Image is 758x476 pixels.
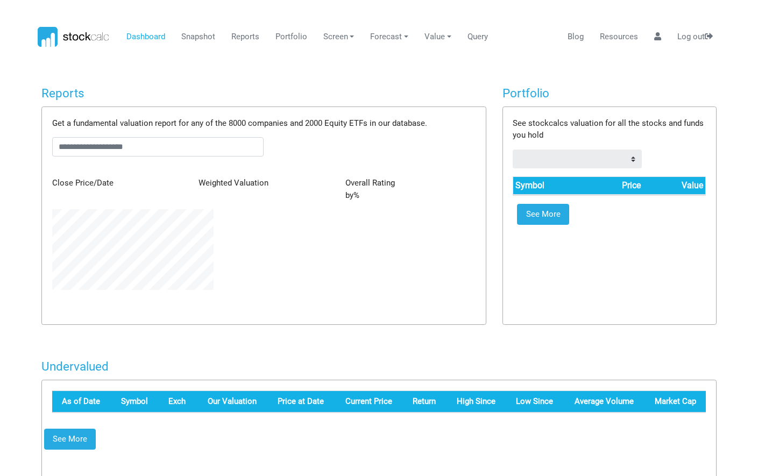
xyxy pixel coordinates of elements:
[582,177,642,195] th: Price
[122,27,169,47] a: Dashboard
[402,391,445,413] th: Return since Reference Date
[517,204,569,225] a: See More
[319,27,358,47] a: Screen
[227,27,263,47] a: Reports
[199,178,268,188] span: Weighted Valuation
[673,27,717,47] a: Log out
[505,391,563,413] th: Low Since
[421,27,456,47] a: Value
[345,178,395,188] span: Overall Rating
[643,391,706,413] th: Market Cap
[334,391,401,413] th: Last Close Price
[502,86,717,101] h4: Portfolio
[41,86,486,101] h4: Reports
[52,391,111,413] th: Reference Date
[111,391,159,413] th: Stock Ticker
[52,117,476,130] p: Get a fundamental valuation report for any of the 8000 companies and 2000 Equity ETFs in our data...
[159,391,196,413] th: Stock Exchange
[196,391,266,413] th: Weighted Average Fundamental Valuation
[513,177,582,195] th: Symbol
[271,27,311,47] a: Portfolio
[366,27,413,47] a: Forecast
[266,391,334,413] th: Close Price on the Reference Date
[44,429,96,450] a: See More
[52,178,114,188] span: Close Price/Date
[596,27,642,47] a: Resources
[563,391,643,413] th: Average 30 day Volume
[463,27,492,47] a: Query
[41,359,717,374] h4: Undervalued
[337,177,484,201] div: by %
[563,27,587,47] a: Blog
[177,27,219,47] a: Snapshot
[445,391,505,413] th: High Since
[513,117,706,141] p: See stockcalcs valuation for all the stocks and funds you hold
[642,177,705,195] th: Value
